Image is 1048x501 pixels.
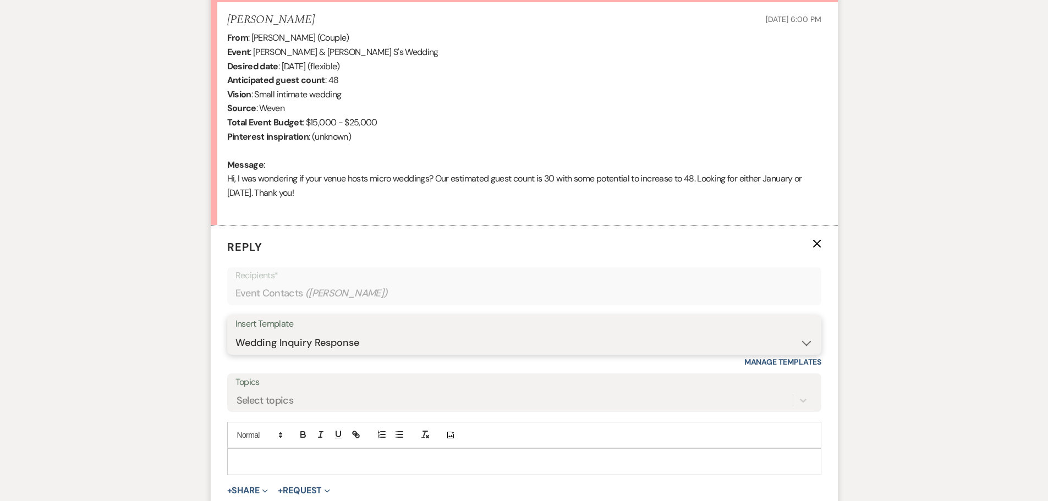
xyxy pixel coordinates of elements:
b: Anticipated guest count [227,74,325,86]
div: Event Contacts [235,283,813,304]
button: Request [278,486,330,495]
b: Source [227,102,256,114]
div: Insert Template [235,316,813,332]
span: Reply [227,240,262,254]
b: Vision [227,89,251,100]
b: Desired date [227,60,278,72]
span: [DATE] 6:00 PM [766,14,821,24]
label: Topics [235,375,813,390]
div: Select topics [237,393,294,408]
button: Share [227,486,268,495]
span: ( [PERSON_NAME] ) [305,286,388,301]
a: Manage Templates [744,357,821,367]
b: Event [227,46,250,58]
div: : [PERSON_NAME] (Couple) : [PERSON_NAME] & [PERSON_NAME] S's Wedding : [DATE] (flexible) : 48 : S... [227,31,821,214]
span: + [278,486,283,495]
h5: [PERSON_NAME] [227,13,315,27]
p: Recipients* [235,268,813,283]
b: Pinterest inspiration [227,131,309,142]
b: Message [227,159,264,170]
b: From [227,32,248,43]
span: + [227,486,232,495]
b: Total Event Budget [227,117,303,128]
